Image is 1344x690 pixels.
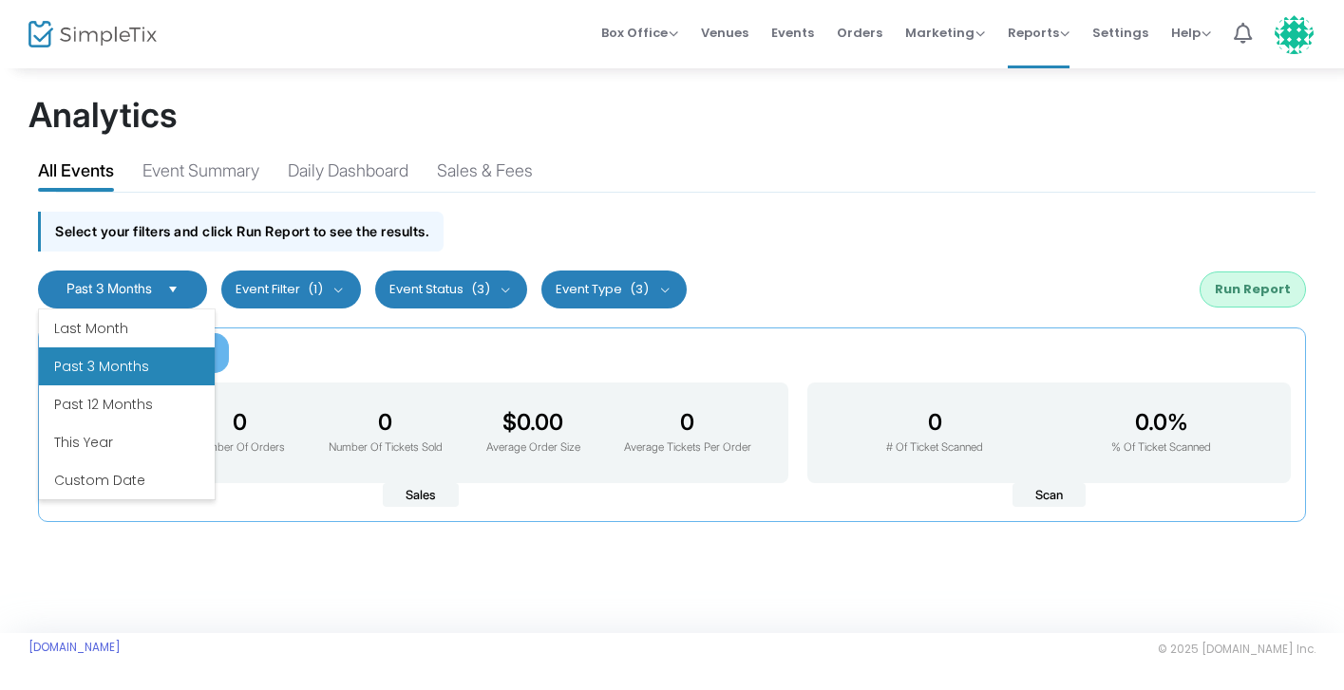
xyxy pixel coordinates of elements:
span: (1) [308,282,323,297]
span: Events [771,9,814,57]
div: Select your filters and click Run Report to see the results. [38,212,444,251]
span: Scan [1013,483,1086,508]
p: Average Tickets Per Order [624,439,751,457]
p: Number Of Orders [195,439,285,457]
li: Past 3 Months [39,347,215,385]
div: Event Summary [142,158,259,191]
span: Marketing [905,24,985,42]
button: Run Report [1200,271,1306,308]
span: Past 3 Months [66,280,152,296]
p: % Of Ticket Scanned [1111,439,1211,457]
button: Event Filter(1) [221,270,361,308]
button: Event Type(3) [541,270,687,308]
div: Sales & Fees [437,158,533,191]
span: Box Office [601,24,678,42]
h3: $0.00 [486,409,580,436]
p: Number Of Tickets Sold [329,439,443,457]
span: Help [1171,24,1211,42]
span: Reports [1008,24,1070,42]
li: This Year [39,423,215,461]
div: Daily Dashboard [288,158,408,191]
span: (3) [471,282,490,297]
li: Custom Date [39,461,215,499]
button: Select [160,282,186,297]
li: Past 12 Months [39,385,215,423]
li: Last Month [39,309,215,347]
h3: 0 [195,409,285,436]
button: Event Status(3) [375,270,528,308]
p: # Of Ticket Scanned [886,439,983,457]
p: Average Order Size [486,439,580,457]
h3: 0 [886,409,983,436]
span: © 2025 [DOMAIN_NAME] Inc. [1158,642,1316,657]
span: Orders [837,9,882,57]
h1: Analytics [28,95,1316,136]
h3: 0.0% [1111,409,1211,436]
span: Sales [383,483,459,508]
h3: 0 [624,409,751,436]
span: Venues [701,9,748,57]
span: (3) [630,282,649,297]
h3: 0 [329,409,443,436]
span: Settings [1092,9,1148,57]
a: [DOMAIN_NAME] [28,640,121,655]
div: All Events [38,158,114,191]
